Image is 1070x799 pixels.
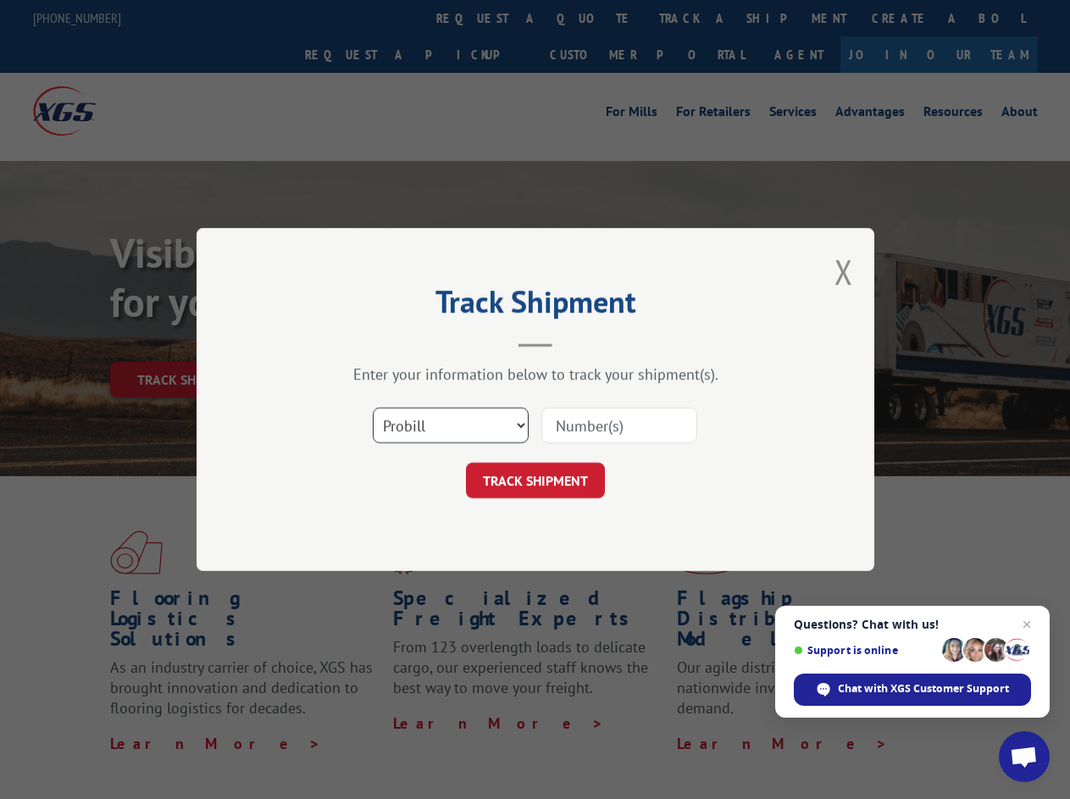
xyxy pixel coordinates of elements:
[794,674,1031,706] div: Chat with XGS Customer Support
[794,618,1031,631] span: Questions? Chat with us!
[1017,614,1037,635] span: Close chat
[281,364,790,384] div: Enter your information below to track your shipment(s).
[466,463,605,498] button: TRACK SHIPMENT
[999,731,1050,782] div: Open chat
[834,249,853,294] button: Close modal
[541,408,697,443] input: Number(s)
[838,681,1009,696] span: Chat with XGS Customer Support
[794,644,936,657] span: Support is online
[281,290,790,322] h2: Track Shipment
